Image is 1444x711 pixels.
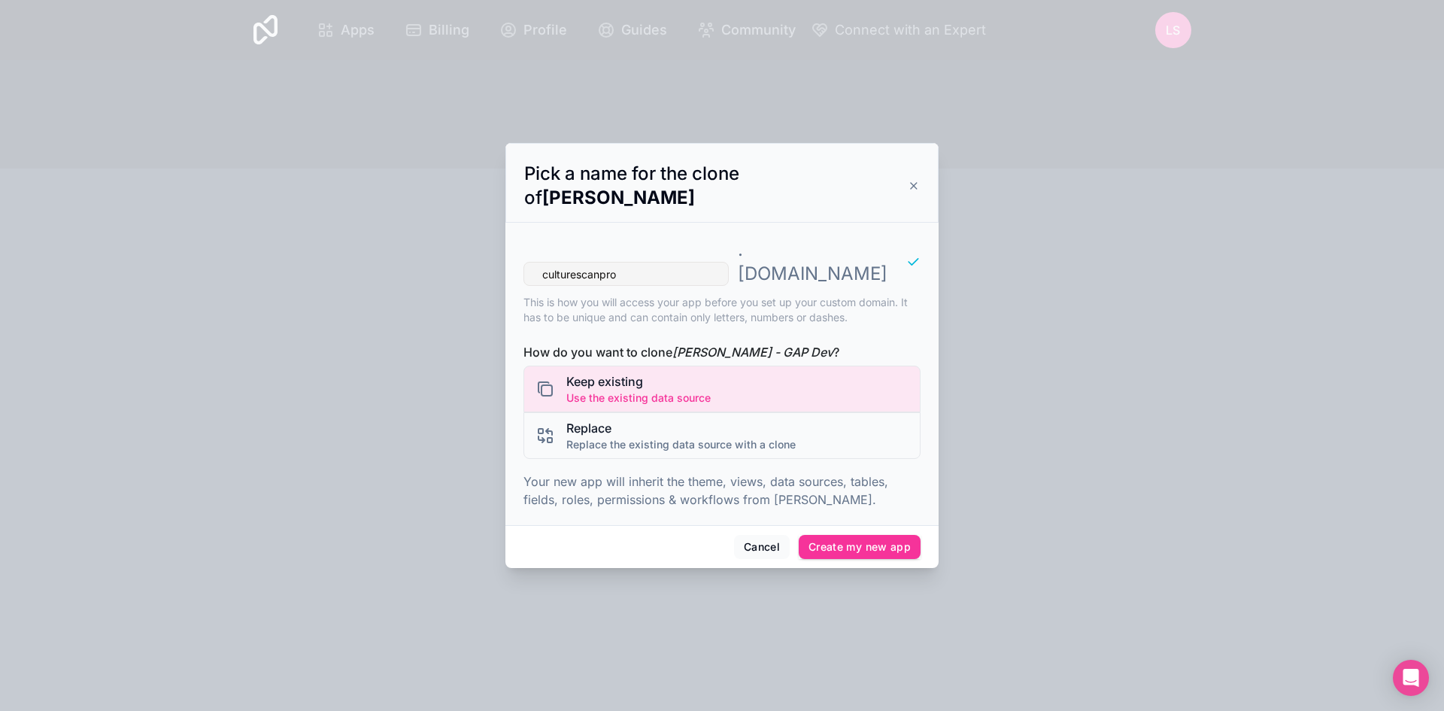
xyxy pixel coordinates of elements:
[734,535,790,559] button: Cancel
[738,238,887,286] p: . [DOMAIN_NAME]
[523,295,921,325] p: This is how you will access your app before you set up your custom domain. It has to be unique an...
[566,372,711,390] span: Keep existing
[799,535,921,559] button: Create my new app
[672,345,833,360] i: [PERSON_NAME] - GAP Dev
[523,262,729,286] input: app
[524,163,739,208] span: Pick a name for the clone of
[1393,660,1429,696] div: Open Intercom Messenger
[566,390,711,406] span: Use the existing data source
[523,472,921,509] p: Your new app will inherit the theme, views, data sources, tables, fields, roles, permissions & wo...
[566,437,796,452] span: Replace the existing data source with a clone
[542,187,695,208] strong: [PERSON_NAME]
[523,343,921,361] span: How do you want to clone ?
[566,419,796,437] span: Replace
